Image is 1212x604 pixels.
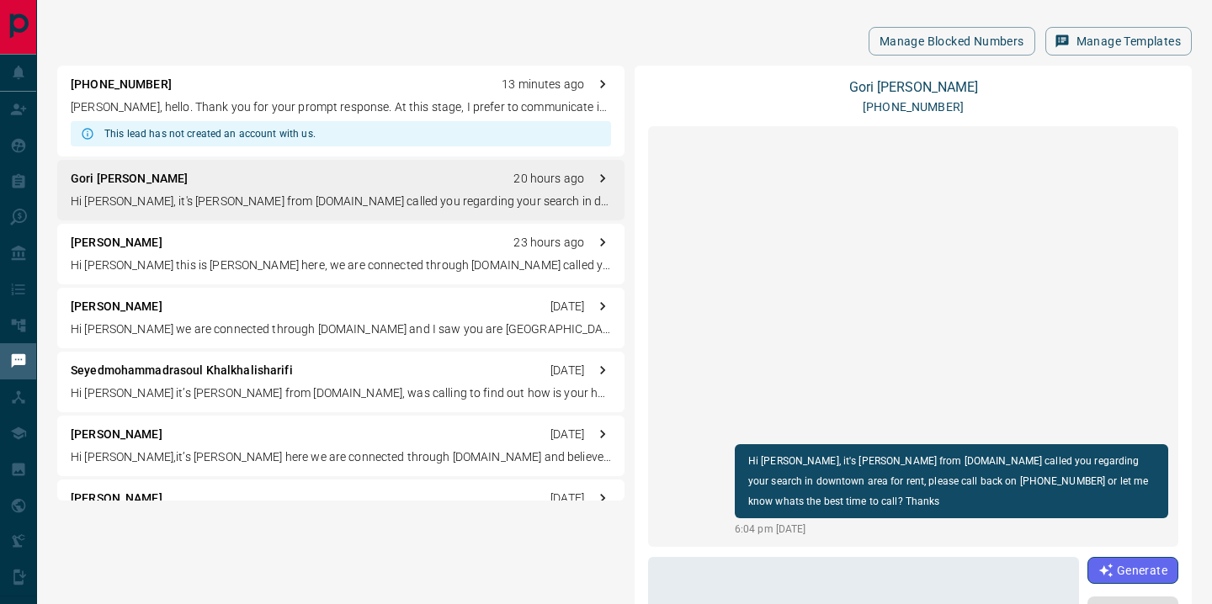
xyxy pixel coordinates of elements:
[735,522,1168,537] p: 6:04 pm [DATE]
[71,234,162,252] p: [PERSON_NAME]
[849,79,978,95] a: Gori [PERSON_NAME]
[71,257,611,274] p: Hi [PERSON_NAME] this is [PERSON_NAME] here, we are connected through [DOMAIN_NAME] called you re...
[71,98,611,116] p: [PERSON_NAME], hello. Thank you for your prompt response. At this stage, I prefer to communicate ...
[71,298,162,315] p: [PERSON_NAME]
[71,321,611,338] p: Hi [PERSON_NAME] we are connected through [DOMAIN_NAME] and I saw you are [GEOGRAPHIC_DATA], let ...
[71,426,162,443] p: [PERSON_NAME]
[71,362,293,379] p: Seyedmohammadrasoul Khalkhalisharifi
[502,76,584,93] p: 13 minutes ago
[71,170,188,188] p: Gori [PERSON_NAME]
[869,27,1035,56] button: Manage Blocked Numbers
[71,448,611,466] p: Hi [PERSON_NAME],it’s [PERSON_NAME] here we are connected through [DOMAIN_NAME] and believe you a...
[71,490,162,507] p: [PERSON_NAME]
[71,193,611,210] p: Hi [PERSON_NAME], it's [PERSON_NAME] from [DOMAIN_NAME] called you regarding your search in downt...
[513,234,584,252] p: 23 hours ago
[748,451,1155,511] p: Hi [PERSON_NAME], it's [PERSON_NAME] from [DOMAIN_NAME] called you regarding your search in downt...
[1045,27,1192,56] button: Manage Templates
[863,98,964,116] p: [PHONE_NUMBER]
[550,298,584,315] p: [DATE]
[104,121,316,146] div: This lead has not created an account with us.
[71,384,611,402] p: Hi [PERSON_NAME] it’s [PERSON_NAME] from [DOMAIN_NAME], was calling to find out how is your house...
[513,170,584,188] p: 20 hours ago
[1087,557,1178,584] button: Generate
[550,426,584,443] p: [DATE]
[550,362,584,379] p: [DATE]
[71,76,172,93] p: [PHONE_NUMBER]
[550,490,584,507] p: [DATE]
